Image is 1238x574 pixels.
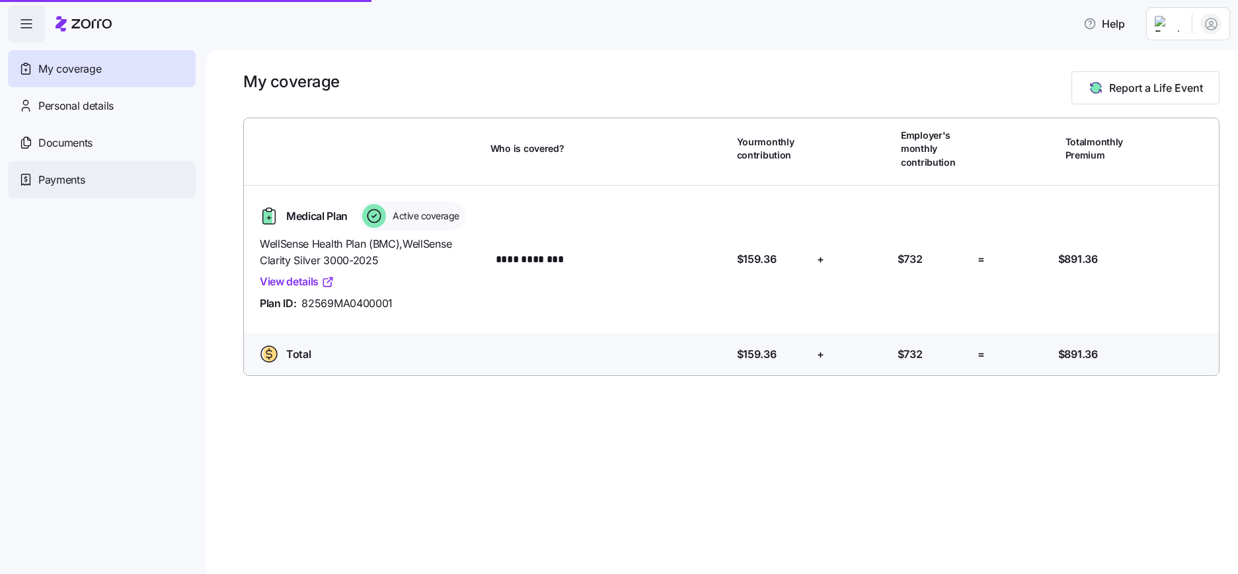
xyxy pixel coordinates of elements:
span: My coverage [38,61,101,77]
a: Payments [8,161,196,198]
span: Payments [38,172,85,188]
span: Report a Life Event [1109,80,1203,96]
a: Personal details [8,87,196,124]
span: Documents [38,135,93,151]
button: Help [1073,11,1136,37]
span: + [817,251,824,268]
span: Total [286,346,311,363]
span: $891.36 [1058,251,1098,268]
span: = [978,346,985,363]
span: 82569MA0400001 [301,295,393,312]
span: = [978,251,985,268]
button: Report a Life Event [1071,71,1219,104]
span: Your monthly contribution [737,135,808,162]
span: Active coverage [389,209,459,223]
span: $159.36 [737,251,777,268]
a: My coverage [8,50,196,87]
span: Who is covered? [490,142,564,155]
span: + [817,346,824,363]
a: View details [260,273,334,290]
span: Plan ID: [260,295,296,312]
img: Employer logo [1155,16,1181,32]
a: Documents [8,124,196,161]
span: Help [1083,16,1125,32]
span: Total monthly Premium [1065,135,1137,162]
span: Employer's monthly contribution [901,129,972,169]
span: $732 [898,346,923,363]
span: $732 [898,251,923,268]
span: Medical Plan [286,208,348,225]
span: Personal details [38,98,114,114]
span: $891.36 [1058,346,1098,363]
span: $159.36 [737,346,777,363]
span: WellSense Health Plan (BMC) , WellSense Clarity Silver 3000-2025 [260,236,480,269]
h1: My coverage [243,71,340,92]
